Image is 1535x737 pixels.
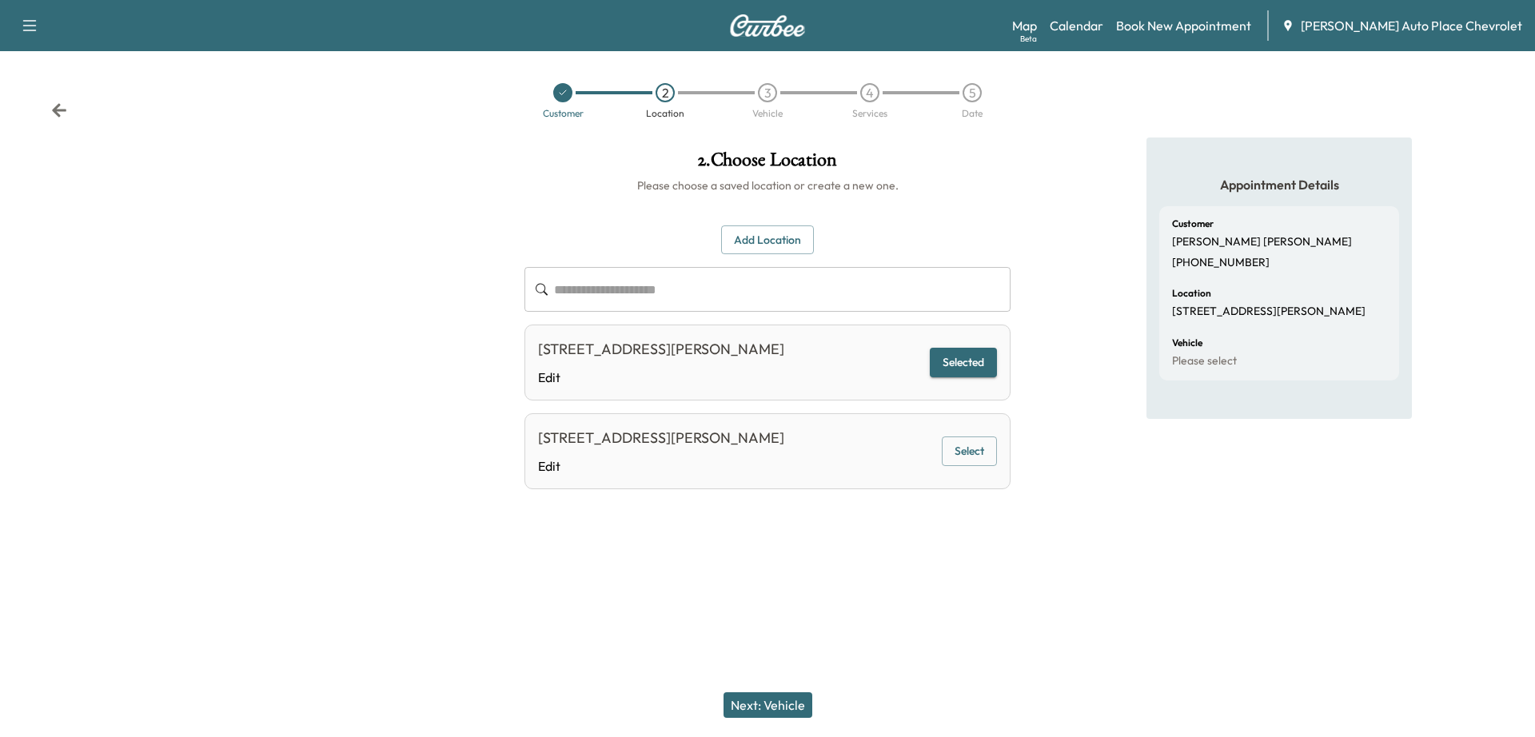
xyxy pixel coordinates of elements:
[724,692,812,718] button: Next: Vehicle
[1020,33,1037,45] div: Beta
[721,225,814,255] button: Add Location
[962,109,983,118] div: Date
[538,368,784,387] a: Edit
[646,109,684,118] div: Location
[1172,289,1211,298] h6: Location
[51,102,67,118] div: Back
[538,456,784,476] a: Edit
[1159,176,1399,193] h5: Appointment Details
[538,427,784,449] div: [STREET_ADDRESS][PERSON_NAME]
[1172,338,1202,348] h6: Vehicle
[1301,16,1522,35] span: [PERSON_NAME] Auto Place Chevrolet
[1050,16,1103,35] a: Calendar
[524,150,1011,177] h1: 2 . Choose Location
[1172,219,1214,229] h6: Customer
[930,348,997,377] button: Selected
[538,338,784,361] div: [STREET_ADDRESS][PERSON_NAME]
[1012,16,1037,35] a: MapBeta
[1172,305,1366,319] p: [STREET_ADDRESS][PERSON_NAME]
[524,177,1011,193] h6: Please choose a saved location or create a new one.
[860,83,879,102] div: 4
[1116,16,1251,35] a: Book New Appointment
[942,436,997,466] button: Select
[752,109,783,118] div: Vehicle
[758,83,777,102] div: 3
[543,109,584,118] div: Customer
[1172,256,1270,270] p: [PHONE_NUMBER]
[963,83,982,102] div: 5
[1172,235,1352,249] p: [PERSON_NAME] [PERSON_NAME]
[656,83,675,102] div: 2
[852,109,887,118] div: Services
[729,14,806,37] img: Curbee Logo
[1172,354,1237,368] p: Please select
